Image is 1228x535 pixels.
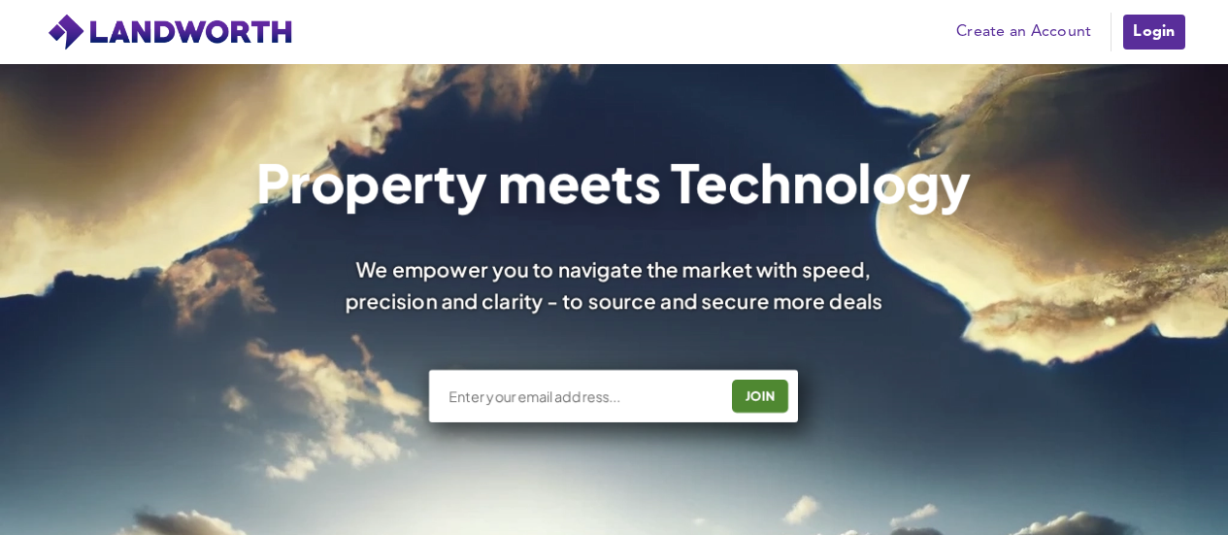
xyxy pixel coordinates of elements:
[946,17,1101,47] a: Create an Account
[1121,13,1186,51] a: Login
[448,386,718,406] input: Enter your email address...
[319,254,910,315] div: We empower you to navigate the market with speed, precision and clarity - to source and secure mo...
[733,380,789,413] button: JOIN
[739,381,783,412] div: JOIN
[256,155,972,208] h1: Property meets Technology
